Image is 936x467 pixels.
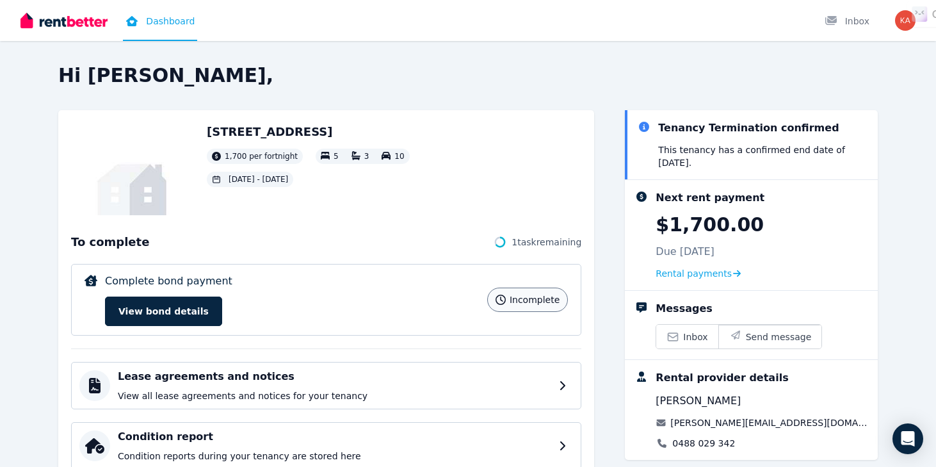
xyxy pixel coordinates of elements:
span: 5 [334,152,339,161]
p: Complete bond payment [105,274,232,289]
img: Complete bond payment [85,275,97,286]
div: Rental provider details [656,370,788,386]
h2: Hi [PERSON_NAME], [58,64,878,87]
img: Kate Mackrell [895,10,916,31]
a: [PERSON_NAME][EMAIL_ADDRESS][DOMAIN_NAME] [670,416,867,429]
a: 0488 029 342 [672,437,735,450]
img: Property Url [71,123,194,215]
div: Open Intercom Messenger [892,423,923,454]
div: Tenancy Termination confirmed [658,120,839,136]
a: Rental payments [656,267,741,280]
h4: Lease agreements and notices [118,369,551,384]
button: View bond details [105,297,222,326]
h4: Condition report [118,429,551,445]
p: $1,700.00 [656,213,764,236]
a: Inbox [656,325,718,348]
button: Send message [718,325,822,348]
p: Due [DATE] [656,244,714,259]
span: To complete [71,233,149,251]
span: Rental payments [656,267,732,280]
p: Condition reports during your tenancy are stored here [118,450,551,463]
img: RentBetter [20,11,108,30]
span: [PERSON_NAME] [656,393,741,409]
span: incomplete [510,293,560,306]
p: View all lease agreements and notices for your tenancy [118,389,551,402]
span: 10 [394,152,404,161]
p: This tenancy has a confirmed end date of [DATE] . [658,143,867,169]
div: Next rent payment [656,190,764,206]
h2: [STREET_ADDRESS] [207,123,410,141]
div: Inbox [825,15,869,28]
span: Send message [746,331,812,343]
span: 1,700 per fortnight [225,151,298,161]
span: Inbox [683,331,707,343]
span: 1 task remaining [512,236,581,249]
div: Messages [656,301,712,316]
span: [DATE] - [DATE] [229,174,288,184]
span: 3 [364,152,369,161]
